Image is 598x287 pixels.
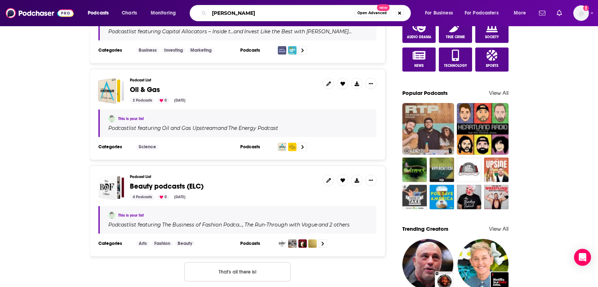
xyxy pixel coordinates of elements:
div: Open Intercom Messenger [574,249,591,266]
div: 2 Podcasts [130,97,155,104]
h3: Podcasts [240,144,272,150]
a: Oil & Gas [130,86,160,94]
p: and 2 others [318,222,350,228]
img: The Blindboy Podcast [457,185,481,209]
div: Podcast list featuring [108,125,368,131]
span: Logged in as nbaderrubenstein [573,5,589,21]
a: The Energy Podcast [227,125,278,131]
h3: Podcast List [130,78,317,82]
h4: Oil and Gas Upstream [162,125,218,131]
h3: Podcast List [130,174,317,179]
span: For Podcasters [465,8,499,18]
div: [DATE] [171,194,188,200]
button: Show profile menu [573,5,589,21]
a: Investing [161,47,186,53]
span: For Business [425,8,453,18]
a: News [402,47,436,71]
button: Show More Button [365,78,376,89]
button: open menu [460,7,509,19]
h3: Categories [98,47,130,53]
a: Trending Creators [402,225,448,232]
img: Barbell Shrugged [457,157,481,182]
a: This is your list [118,116,144,121]
a: Technology [439,47,472,71]
img: The Run-Through with Vogue [288,239,297,248]
img: The Energy Podcast [288,143,297,151]
a: Invest Like the Best with [PERSON_NAME]… [243,29,352,34]
button: open menu [83,7,118,19]
img: Capital Allocators – Inside the Institutional Investment Industry [278,46,286,54]
a: Oil and Gas Upstream [161,125,218,131]
img: Nick [108,115,115,122]
img: Naked Beauty [298,239,307,248]
span: , [242,222,243,228]
img: Hypercritical [430,157,454,182]
img: The Glossy Beauty Podcast [308,239,317,248]
span: and [218,125,227,131]
img: Nick [108,212,115,219]
a: Arts [136,241,150,246]
img: Pardon My Take [402,185,427,209]
div: Podcast list featuring [108,28,368,35]
h4: The Energy Podcast [228,125,278,131]
a: Beauty [175,241,195,246]
button: open menu [509,7,535,19]
a: Capital Allocators – Inside t… [161,29,234,34]
div: [DATE] [171,97,188,104]
a: View All [489,225,508,232]
span: True Crime [446,35,465,39]
span: News [414,64,424,68]
img: Podchaser - Follow, Share and Rate Podcasts [6,6,74,20]
span: Monitoring [151,8,176,18]
h3: Podcasts [240,47,272,53]
button: Open AdvancedNew [354,9,390,17]
a: Beauty podcasts (ELC) [98,174,124,200]
a: Show notifications dropdown [554,7,565,19]
img: Invest Like the Best with Patrick O'Shaughnessy [288,46,297,54]
h4: Invest Like the Best with [PERSON_NAME]… [244,29,352,34]
img: The Instance: Deep Dives for Gamers [402,157,427,182]
a: Business [136,47,160,53]
button: Nothing here. [184,262,291,281]
img: Pod Save America [430,185,454,209]
img: Heartland Radio: Presented by The Pat McAfee Show [457,103,508,155]
h4: The Run-Through with Vogue [245,222,317,228]
a: Fashion [151,241,173,246]
img: THE UPSIDE with Callie and Jeff Dauler [484,157,508,182]
input: Search podcasts, credits, & more... [209,7,354,19]
a: Sports [475,47,508,71]
a: Marketing [188,47,214,53]
h3: Categories [98,144,130,150]
img: Rooster Teeth Podcast [402,103,454,155]
a: View All [489,90,508,96]
span: Beauty podcasts (ELC) [130,182,203,191]
img: User Profile [573,5,589,21]
span: More [514,8,526,18]
span: Oil & Gas [130,85,160,94]
h3: Podcasts [240,241,272,246]
button: open menu [146,7,185,19]
a: Show notifications dropdown [536,7,548,19]
div: Search podcasts, credits, & more... [196,5,418,21]
span: Sports [486,64,498,68]
a: Audio Drama [402,19,436,43]
a: True Crime [439,19,472,43]
span: Podcasts [88,8,109,18]
span: New [377,4,390,11]
a: Popular Podcasts [402,90,448,96]
a: Oil & Gas [98,78,124,104]
svg: Add a profile image [583,5,589,11]
div: 0 [157,97,169,104]
span: Charts [122,8,137,18]
a: Art of Wrestling [484,185,508,209]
